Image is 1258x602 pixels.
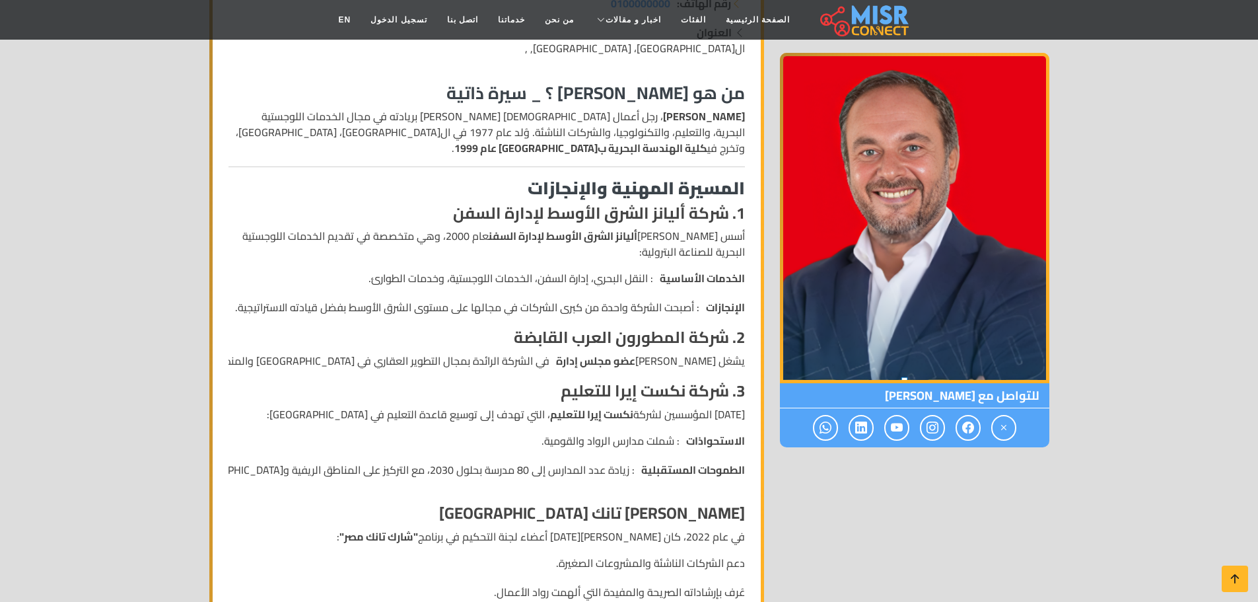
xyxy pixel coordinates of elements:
a: الفئات [671,7,716,32]
strong: الخدمات الأساسية [660,270,745,286]
a: اخبار و مقالات [584,7,671,32]
span: للتواصل مع [PERSON_NAME] [780,383,1049,408]
strong: 1. شركة أليانز الشرق الأوسط لإدارة السفن [453,198,745,228]
strong: أليانز الشرق الأوسط لإدارة السفن [489,226,637,246]
strong: الطموحات المستقبلية [641,462,745,478]
a: اتصل بنا [437,7,488,32]
strong: 3. شركة نكست إيرا للتعليم [561,376,745,406]
p: [DATE] المؤسسين لشركة ، التي تهدف إلى توسيع قاعدة التعليم في [GEOGRAPHIC_DATA]: [228,406,745,422]
img: أحمد طارق خليل [780,53,1049,383]
a: من نحن [535,7,584,32]
p: ، رجل أعمال [DEMOGRAPHIC_DATA] [PERSON_NAME] بريادته في مجال الخدمات اللوجستية البحرية، والتعليم،... [228,108,745,156]
p: في عام 2022، كان [PERSON_NAME][DATE] أعضاء لجنة التحكيم في برنامج : [228,529,745,545]
a: تسجيل الدخول [361,7,437,32]
strong: "شارك تانك مصر" [339,527,418,546]
a: الصفحة الرئيسية [716,7,800,32]
li: يشغل [PERSON_NAME] في الشركة الرائدة بمجال التطوير العقاري في [GEOGRAPHIC_DATA] والمنطقة. [228,353,745,369]
span: اخبار و مقالات [606,14,661,26]
strong: عضو مجلس إدارة [556,353,635,369]
strong: الإنجازات [706,299,745,315]
li: دعم الشركات الناشئة والمشروعات الصغيرة. [228,555,745,571]
strong: المسيرة المهنية والإنجازات [528,172,745,204]
strong: 2. شركة المطورون العرب القابضة [514,322,745,352]
a: EN [329,7,361,32]
strong: [PERSON_NAME] تانك [GEOGRAPHIC_DATA] [439,498,745,528]
li: : النقل البحري، إدارة السفن، الخدمات اللوجستية، وخدمات الطوارئ. [228,270,745,286]
p: أسس [PERSON_NAME] عام 2000، وهي متخصصة في تقديم الخدمات اللوجستية البحرية للصناعة البترولية: [228,228,745,260]
li: : أصبحت الشركة واحدة من كبرى الشركات في مجالها على مستوى الشرق الأوسط بفضل قيادته الاستراتيجية. [228,299,745,315]
strong: نكست إيرا للتعليم [550,404,633,424]
h3: من هو [PERSON_NAME] ؟ _ سيرة ذاتية [228,83,745,103]
img: main.misr_connect [820,3,909,36]
strong: [PERSON_NAME] [663,106,745,126]
span: ال[GEOGRAPHIC_DATA]، [GEOGRAPHIC_DATA], , [525,38,745,58]
li: : شملت مدارس الرواد والقومية. [182,433,745,449]
strong: الاستحواذات [686,433,745,449]
li: : زيادة عدد المدارس إلى 80 مدرسة بحلول 2030، مع التركيز على المناطق الريفية و[GEOGRAPHIC_DATA]. [182,462,745,478]
a: خدماتنا [488,7,535,32]
strong: كلية الهندسة البحرية ب[GEOGRAPHIC_DATA] عام 1999 [454,138,707,158]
